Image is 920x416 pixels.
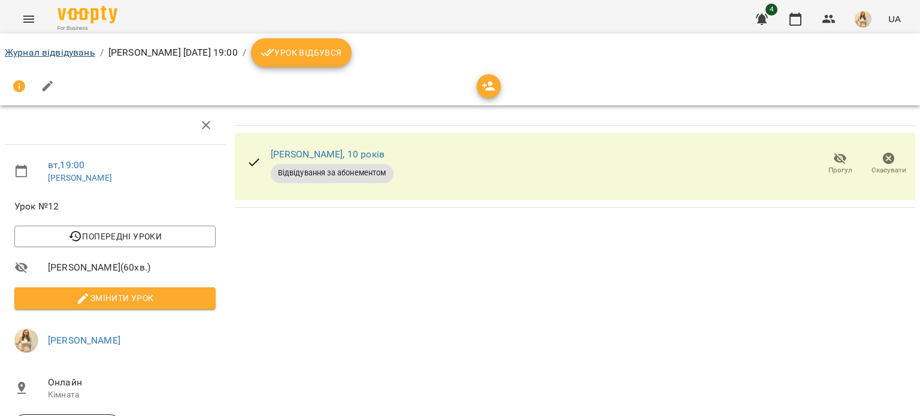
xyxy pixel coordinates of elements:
[48,375,216,390] span: Онлайн
[57,6,117,23] img: Voopty Logo
[251,38,352,67] button: Урок відбувся
[24,229,206,244] span: Попередні уроки
[5,47,95,58] a: Журнал відвідувань
[48,389,216,401] p: Кімната
[765,4,777,16] span: 4
[5,38,915,67] nav: breadcrumb
[14,329,38,353] img: 11d8f0996dfd046a8fdfc6cf4aa1cc70.jpg
[57,25,117,32] span: For Business
[855,11,871,28] img: 11d8f0996dfd046a8fdfc6cf4aa1cc70.jpg
[261,45,342,60] span: Урок відбувся
[243,45,246,60] li: /
[271,168,394,178] span: Відвідування за абонементом
[14,226,216,247] button: Попередні уроки
[14,287,216,309] button: Змінити урок
[24,291,206,305] span: Змінити урок
[871,165,906,175] span: Скасувати
[14,5,43,34] button: Menu
[888,13,901,25] span: UA
[271,148,385,160] a: [PERSON_NAME], 10 років
[100,45,104,60] li: /
[48,159,84,171] a: вт , 19:00
[14,199,216,214] span: Урок №12
[48,260,216,275] span: [PERSON_NAME] ( 60 хв. )
[816,147,864,181] button: Прогул
[48,173,112,183] a: [PERSON_NAME]
[883,8,906,30] button: UA
[48,335,120,346] a: [PERSON_NAME]
[108,45,238,60] p: [PERSON_NAME] [DATE] 19:00
[864,147,913,181] button: Скасувати
[828,165,852,175] span: Прогул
